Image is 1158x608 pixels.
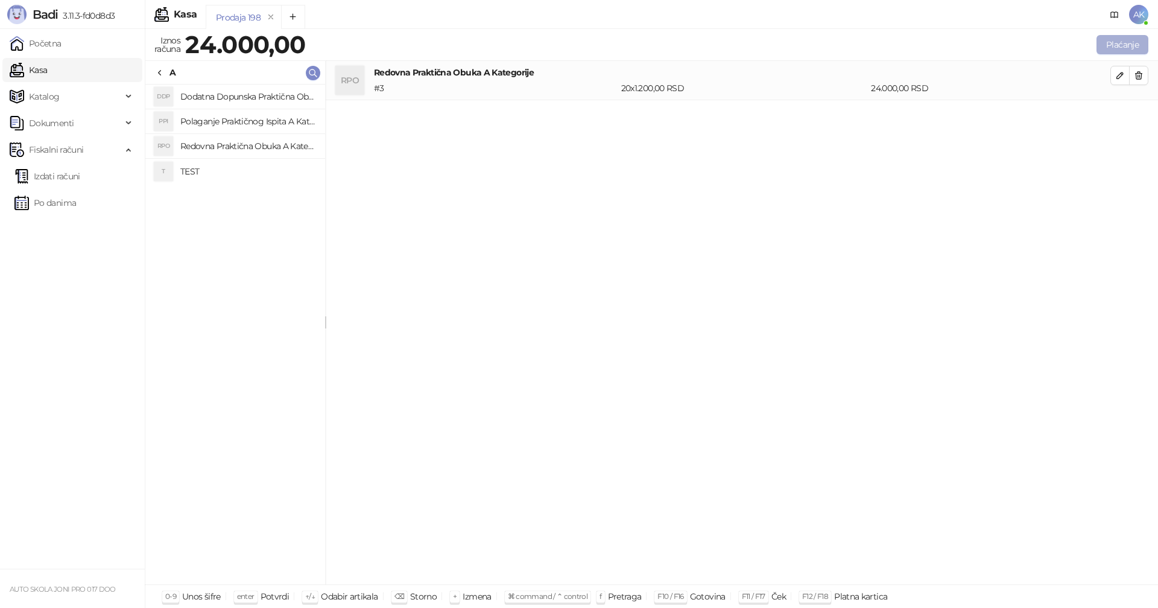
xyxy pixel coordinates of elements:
div: Gotovina [690,589,726,604]
span: Badi [33,7,58,22]
div: 24.000,00 RSD [868,82,1113,95]
span: Dokumenti [29,111,74,135]
div: Potvrdi [261,589,289,604]
h4: Redovna Praktična Obuka A Kategorije [180,136,315,156]
a: Po danima [14,191,76,215]
button: Plaćanje [1096,35,1148,54]
span: AK [1129,5,1148,24]
button: Add tab [281,5,305,29]
span: ⌘ command / ⌃ control [508,592,588,601]
div: Iznos računa [152,33,183,57]
div: Odabir artikala [321,589,378,604]
h4: Redovna Praktična Obuka A Kategorije [374,66,1110,79]
span: F12 / F18 [802,592,828,601]
h4: Dodatna Dopunska Praktična Obuka A Kategorije [180,87,315,106]
a: Dokumentacija [1105,5,1124,24]
div: grid [145,85,325,584]
div: Pretraga [608,589,642,604]
div: Platna kartica [834,589,887,604]
div: Storno [410,589,437,604]
div: T [154,162,173,181]
strong: 24.000,00 [185,30,305,59]
img: Logo [7,5,27,24]
span: F10 / F16 [657,592,683,601]
span: 0-9 [165,592,176,601]
div: Kasa [174,10,197,19]
a: Izdati računi [14,164,80,188]
h4: TEST [180,162,315,181]
div: RPO [154,136,173,156]
div: Unos šifre [182,589,221,604]
div: # 3 [372,82,619,95]
span: ↑/↓ [305,592,315,601]
div: Prodaja 198 [216,11,261,24]
div: A [169,66,176,79]
span: Fiskalni računi [29,138,83,162]
div: 20 x 1.200,00 RSD [619,82,869,95]
div: Ček [771,589,786,604]
div: RPO [335,66,364,95]
span: f [600,592,601,601]
div: Izmena [463,589,491,604]
span: Katalog [29,85,60,109]
span: 3.11.3-fd0d8d3 [58,10,115,21]
a: Kasa [10,58,47,82]
h4: Polaganje Praktičnog Ispita A Kategorije [180,112,315,131]
span: enter [237,592,255,601]
small: AUTO SKOLA JONI PRO 017 DOO [10,585,116,594]
span: ⌫ [394,592,404,601]
a: Početna [10,31,62,56]
div: DDP [154,87,173,106]
span: + [453,592,457,601]
span: F11 / F17 [742,592,765,601]
div: PPI [154,112,173,131]
button: remove [263,12,279,22]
